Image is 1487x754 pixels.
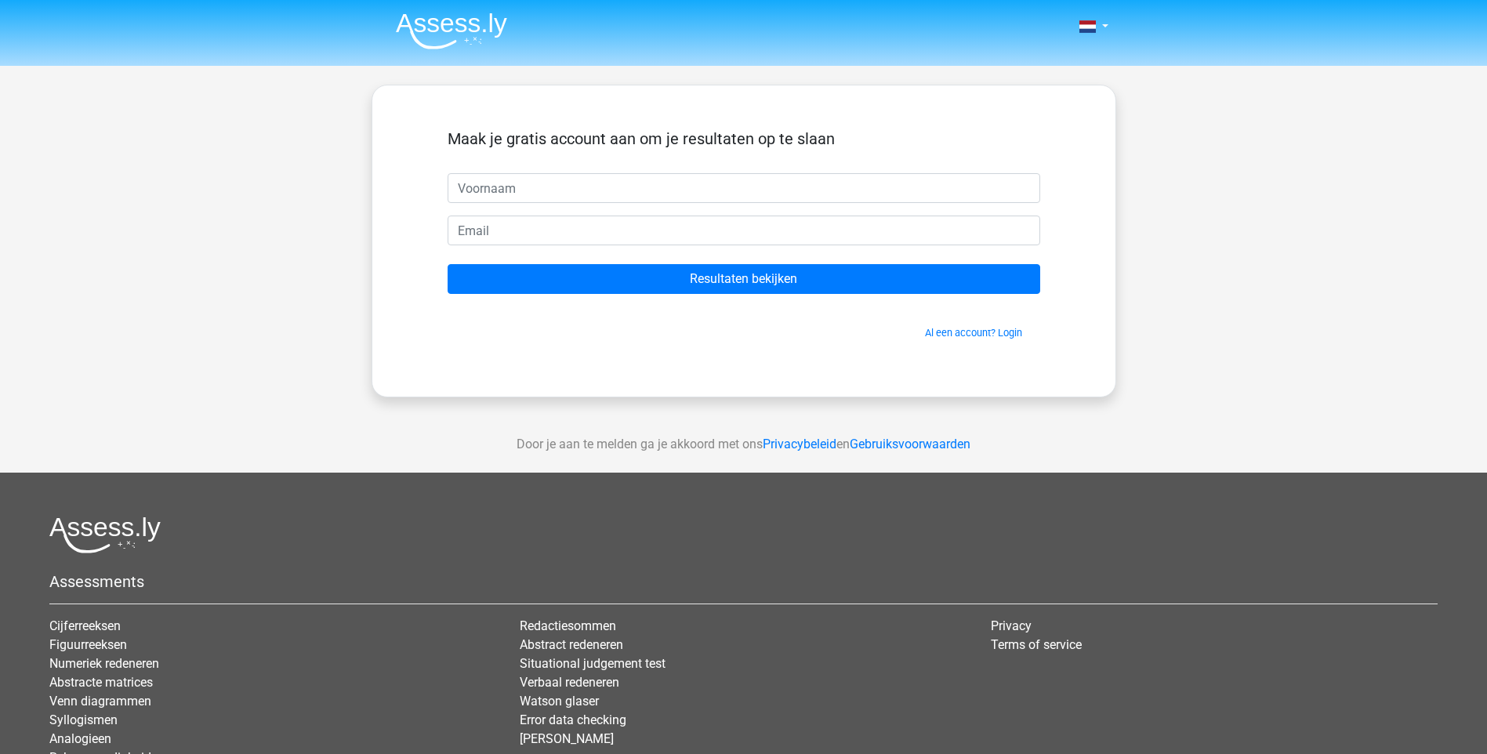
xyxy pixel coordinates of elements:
[49,731,111,746] a: Analogieen
[520,712,626,727] a: Error data checking
[520,694,599,709] a: Watson glaser
[520,637,623,652] a: Abstract redeneren
[49,572,1438,591] h5: Assessments
[49,694,151,709] a: Venn diagrammen
[49,675,153,690] a: Abstracte matrices
[520,618,616,633] a: Redactiesommen
[396,13,507,49] img: Assessly
[763,437,836,451] a: Privacybeleid
[49,712,118,727] a: Syllogismen
[49,637,127,652] a: Figuurreeksen
[520,731,614,746] a: [PERSON_NAME]
[520,656,666,671] a: Situational judgement test
[448,264,1040,294] input: Resultaten bekijken
[49,618,121,633] a: Cijferreeksen
[991,637,1082,652] a: Terms of service
[49,517,161,553] img: Assessly logo
[925,327,1022,339] a: Al een account? Login
[991,618,1032,633] a: Privacy
[850,437,970,451] a: Gebruiksvoorwaarden
[448,173,1040,203] input: Voornaam
[49,656,159,671] a: Numeriek redeneren
[448,129,1040,148] h5: Maak je gratis account aan om je resultaten op te slaan
[448,216,1040,245] input: Email
[520,675,619,690] a: Verbaal redeneren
